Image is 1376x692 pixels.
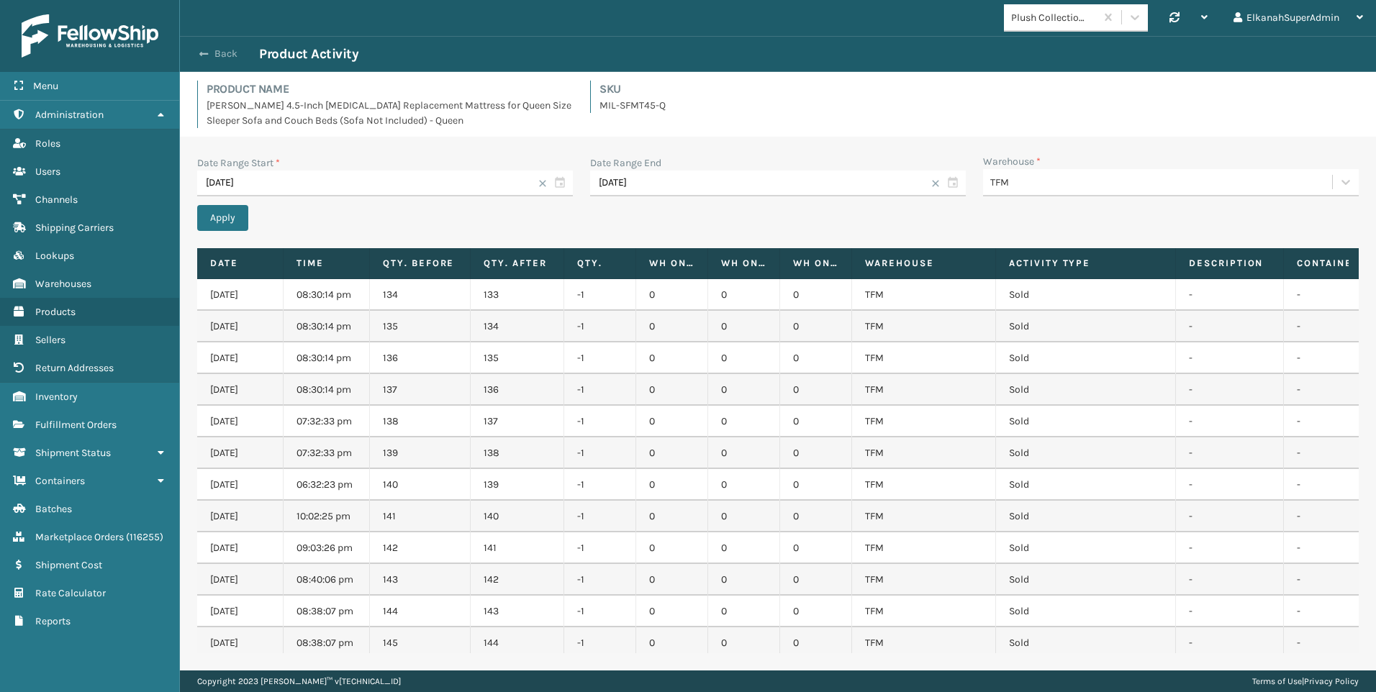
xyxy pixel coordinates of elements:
[193,47,259,60] button: Back
[370,311,471,342] td: 135
[1011,10,1097,25] div: Plush Collections
[636,469,708,501] td: 0
[284,279,370,311] td: 08:30:14 pm
[197,501,284,532] td: [DATE]
[780,627,852,659] td: 0
[35,419,117,431] span: Fulfillment Orders
[471,596,564,627] td: 143
[383,257,457,270] label: Qty. Before
[284,311,370,342] td: 08:30:14 pm
[35,194,78,206] span: Channels
[1176,342,1284,374] td: -
[35,447,111,459] span: Shipment Status
[370,564,471,596] td: 143
[996,501,1176,532] td: Sold
[471,501,564,532] td: 140
[636,279,708,311] td: 0
[284,596,370,627] td: 08:38:07 pm
[852,279,996,311] td: TFM
[1176,627,1284,659] td: -
[1176,532,1284,564] td: -
[852,596,996,627] td: TFM
[636,501,708,532] td: 0
[197,157,280,169] label: Date Range Start
[564,342,636,374] td: -1
[564,406,636,437] td: -1
[22,14,158,58] img: logo
[370,627,471,659] td: 145
[370,406,471,437] td: 138
[284,627,370,659] td: 08:38:07 pm
[471,342,564,374] td: 135
[1304,676,1359,686] a: Privacy Policy
[284,437,370,469] td: 07:32:33 pm
[564,501,636,532] td: -1
[197,374,284,406] td: [DATE]
[471,279,564,311] td: 133
[590,170,966,196] input: MM/DD/YYYY
[1009,257,1162,270] label: Activity Type
[35,587,106,599] span: Rate Calculator
[865,257,982,270] label: Warehouse
[708,311,780,342] td: 0
[471,437,564,469] td: 138
[35,615,71,627] span: Reports
[852,469,996,501] td: TFM
[207,98,573,128] p: [PERSON_NAME] 4.5-Inch [MEDICAL_DATA] Replacement Mattress for Queen Size Sleeper Sofa and Couch ...
[197,205,248,231] button: Apply
[636,406,708,437] td: 0
[210,257,270,270] label: Date
[35,278,91,290] span: Warehouses
[780,532,852,564] td: 0
[35,165,60,178] span: Users
[1176,374,1284,406] td: -
[996,279,1176,311] td: Sold
[370,342,471,374] td: 136
[780,564,852,596] td: 0
[471,627,564,659] td: 144
[1252,670,1359,692] div: |
[35,362,114,374] span: Return Addresses
[471,311,564,342] td: 134
[207,81,573,98] h4: Product Name
[35,137,60,150] span: Roles
[197,170,573,196] input: MM/DD/YYYY
[780,596,852,627] td: 0
[708,374,780,406] td: 0
[636,311,708,342] td: 0
[780,342,852,374] td: 0
[852,532,996,564] td: TFM
[780,406,852,437] td: 0
[564,437,636,469] td: -1
[996,596,1176,627] td: Sold
[577,257,623,270] label: Qty.
[636,596,708,627] td: 0
[35,306,76,318] span: Products
[564,311,636,342] td: -1
[35,503,72,515] span: Batches
[35,109,104,121] span: Administration
[197,342,284,374] td: [DATE]
[780,501,852,532] td: 0
[990,175,1334,190] div: TFM
[126,531,163,543] span: ( 116255 )
[708,437,780,469] td: 0
[1189,257,1270,270] label: Description
[1176,596,1284,627] td: -
[996,374,1176,406] td: Sold
[636,342,708,374] td: 0
[852,342,996,374] td: TFM
[284,342,370,374] td: 08:30:14 pm
[708,342,780,374] td: 0
[33,80,58,92] span: Menu
[1176,437,1284,469] td: -
[197,564,284,596] td: [DATE]
[1252,676,1302,686] a: Terms of Use
[370,532,471,564] td: 142
[471,374,564,406] td: 136
[284,564,370,596] td: 08:40:06 pm
[780,279,852,311] td: 0
[852,406,996,437] td: TFM
[1176,279,1284,311] td: -
[708,469,780,501] td: 0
